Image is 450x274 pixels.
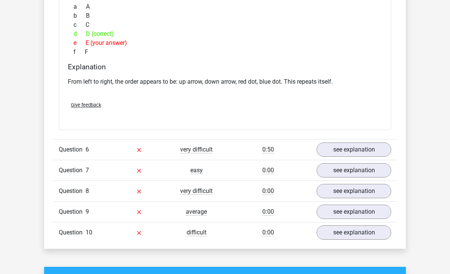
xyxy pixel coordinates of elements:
span: f [73,48,85,57]
span: difficult [187,229,207,237]
span: 8 [86,188,89,195]
span: 0:00 [262,208,274,216]
span: Question [59,166,86,175]
span: very difficult [180,146,213,154]
span: Question [59,228,86,237]
span: very difficult [180,188,213,195]
span: e [73,39,86,48]
span: 0:00 [262,188,274,195]
div: C [68,21,382,30]
h4: Explanation [68,63,382,72]
a: see explanation [317,184,391,199]
a: see explanation [317,205,391,219]
span: 6 [86,146,89,153]
div: A [68,3,382,12]
a: see explanation [317,226,391,240]
span: Question [59,208,86,217]
span: 0:50 [262,146,274,154]
span: easy [190,167,203,175]
span: 7 [86,167,89,174]
span: average [186,208,207,216]
span: Question [59,187,86,196]
a: see explanation [317,143,391,157]
div: F [68,48,382,57]
a: see explanation [317,164,391,178]
span: a [73,3,86,12]
span: b [73,12,86,21]
span: c [73,21,86,30]
span: 0:00 [262,167,274,175]
span: Question [59,145,86,155]
span: d [73,30,86,39]
span: 0:00 [262,229,274,237]
span: 9 [86,208,89,216]
div: E (your answer) [68,39,382,48]
span: Give feedback [71,103,101,108]
div: D (correct) [68,30,382,39]
div: B [68,12,382,21]
p: From left to right, the order appears to be: up arrow, down arrow, red dot, blue dot. This repeat... [68,78,382,87]
span: 10 [86,229,92,236]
